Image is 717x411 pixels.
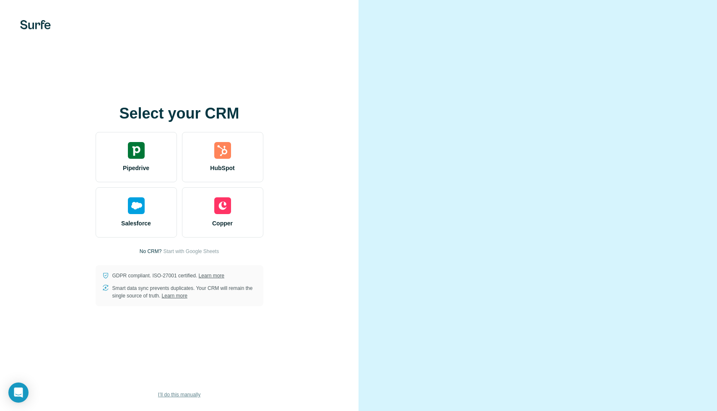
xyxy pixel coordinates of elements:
img: copper's logo [214,197,231,214]
span: Salesforce [121,219,151,227]
img: hubspot's logo [214,142,231,159]
span: I’ll do this manually [158,391,200,398]
span: HubSpot [210,164,234,172]
div: Open Intercom Messenger [8,383,29,403]
p: Smart data sync prevents duplicates. Your CRM will remain the single source of truth. [112,284,257,300]
a: Learn more [199,273,224,279]
h1: Select your CRM [96,105,263,122]
span: Pipedrive [123,164,149,172]
img: salesforce's logo [128,197,145,214]
img: pipedrive's logo [128,142,145,159]
span: Copper [212,219,233,227]
button: I’ll do this manually [152,388,206,401]
p: No CRM? [140,248,162,255]
button: Start with Google Sheets [163,248,219,255]
img: Surfe's logo [20,20,51,29]
a: Learn more [162,293,187,299]
p: GDPR compliant. ISO-27001 certified. [112,272,224,279]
